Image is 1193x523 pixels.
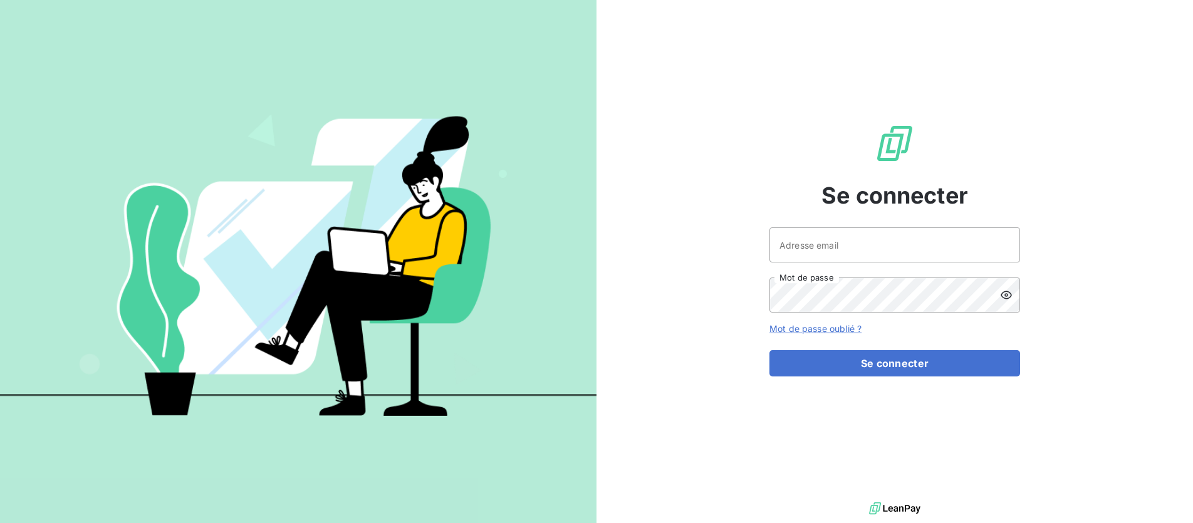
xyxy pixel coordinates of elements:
[769,323,862,334] a: Mot de passe oublié ?
[769,227,1020,262] input: placeholder
[769,350,1020,376] button: Se connecter
[875,123,915,163] img: Logo LeanPay
[869,499,920,518] img: logo
[821,179,968,212] span: Se connecter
